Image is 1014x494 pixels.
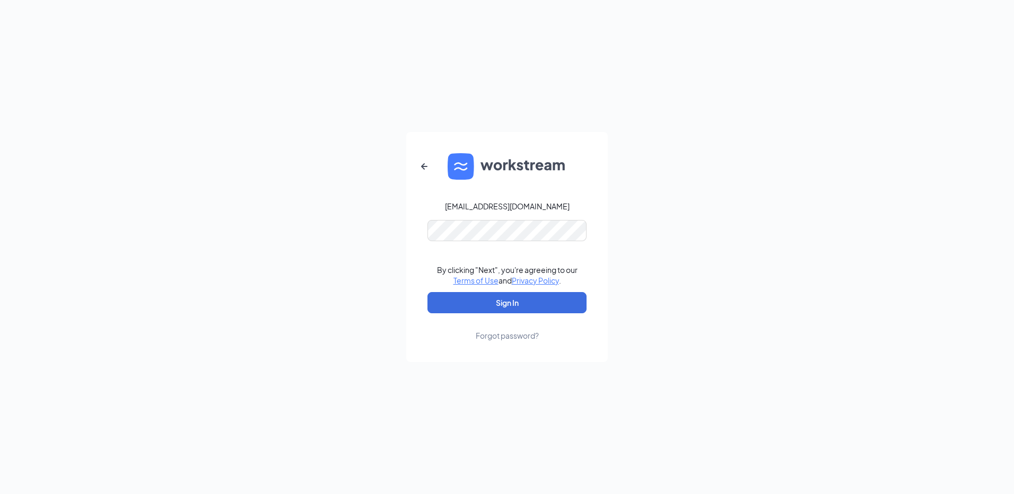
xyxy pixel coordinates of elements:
[445,201,570,211] div: [EMAIL_ADDRESS][DOMAIN_NAME]
[453,276,499,285] a: Terms of Use
[412,154,437,179] button: ArrowLeftNew
[427,292,587,313] button: Sign In
[448,153,566,180] img: WS logo and Workstream text
[476,313,539,341] a: Forgot password?
[476,330,539,341] div: Forgot password?
[437,264,578,286] div: By clicking "Next", you're agreeing to our and .
[418,160,431,173] svg: ArrowLeftNew
[512,276,559,285] a: Privacy Policy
